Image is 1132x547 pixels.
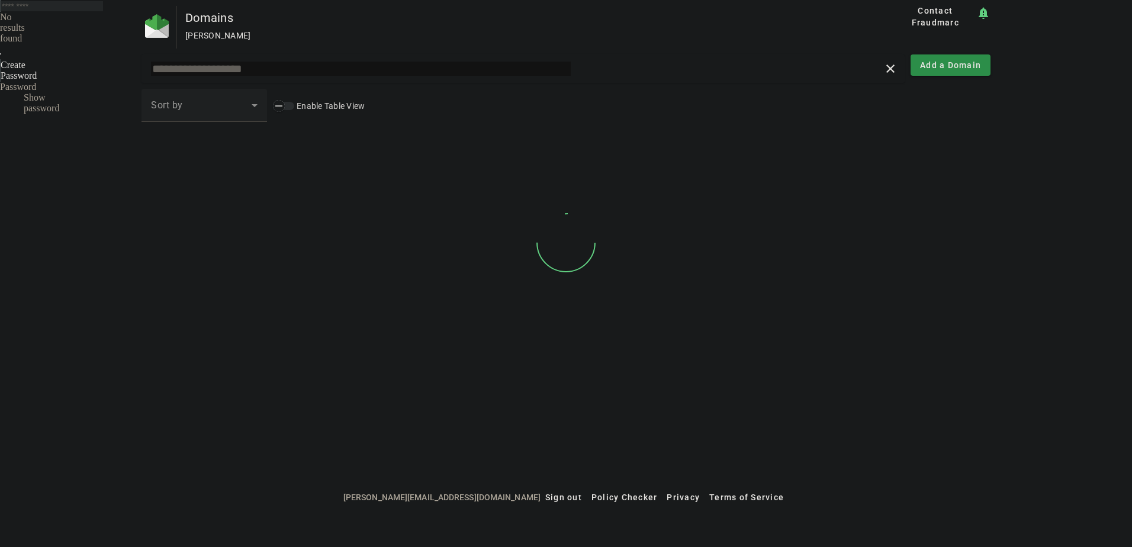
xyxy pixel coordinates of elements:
[667,493,700,502] span: Privacy
[899,5,972,28] span: Contact Fraudmarc
[343,491,541,504] span: [PERSON_NAME][EMAIL_ADDRESS][DOMAIN_NAME]
[920,59,981,71] span: Add a Domain
[294,100,365,112] label: Enable Table View
[705,487,789,508] button: Terms of Service
[591,493,658,502] span: Policy Checker
[185,30,857,41] div: [PERSON_NAME]
[545,493,582,502] span: Sign out
[185,12,857,24] div: Domains
[976,6,990,20] mat-icon: notification_important
[911,54,990,76] button: Add a Domain
[662,487,705,508] button: Privacy
[587,487,663,508] button: Policy Checker
[895,6,976,27] button: Contact Fraudmarc
[141,6,990,49] app-page-header: Domains
[145,14,169,38] img: Fraudmarc Logo
[709,493,784,502] span: Terms of Service
[541,487,587,508] button: Sign out
[151,99,183,111] span: Sort by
